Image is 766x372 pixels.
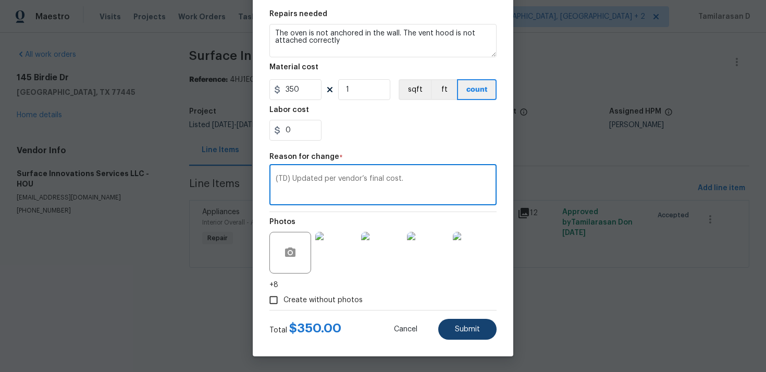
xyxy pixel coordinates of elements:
[438,319,497,340] button: Submit
[269,218,295,226] h5: Photos
[377,319,434,340] button: Cancel
[283,295,363,306] span: Create without photos
[276,175,490,197] textarea: (TD) Updated per vendor’s final cost.
[457,79,497,100] button: count
[269,323,341,336] div: Total
[269,24,497,57] textarea: The oven is not anchored in the wall. The vent hood is not attached correctly
[431,79,457,100] button: ft
[289,322,341,334] span: $ 350.00
[399,79,431,100] button: sqft
[269,280,278,290] span: +8
[269,153,339,160] h5: Reason for change
[455,326,480,333] span: Submit
[269,10,327,18] h5: Repairs needed
[269,106,309,114] h5: Labor cost
[269,64,318,71] h5: Material cost
[394,326,417,333] span: Cancel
